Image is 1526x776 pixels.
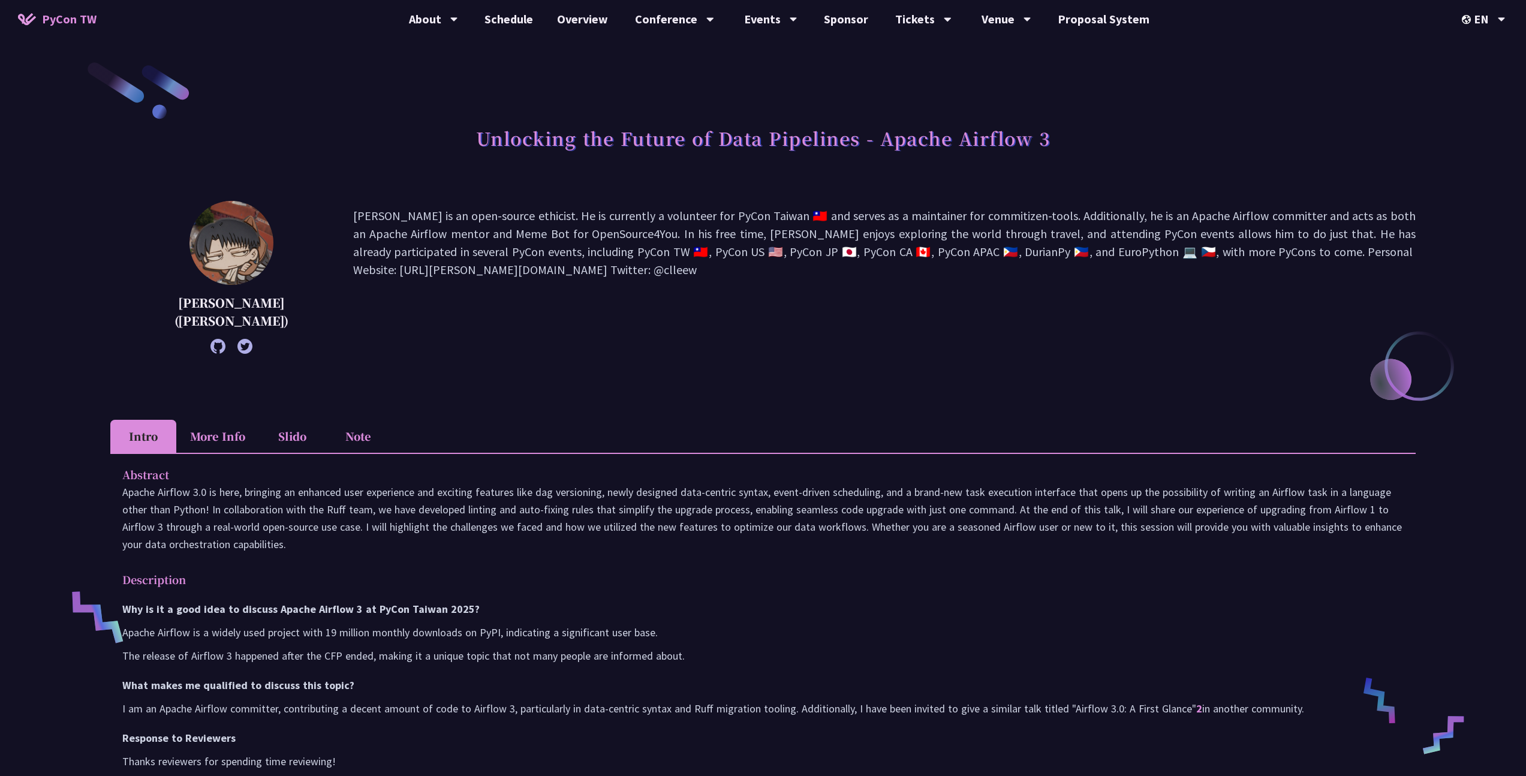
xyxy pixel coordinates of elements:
[176,420,259,453] li: More Info
[259,420,325,453] li: Slido
[476,120,1051,156] h1: Unlocking the Future of Data Pipelines - Apache Airflow 3
[1462,15,1474,24] img: Locale Icon
[122,647,1404,664] p: The release of Airflow 3 happened after the CFP ended, making it a unique topic that not many peo...
[353,207,1416,348] p: [PERSON_NAME] is an open-source ethicist. He is currently a volunteer for PyCon Taiwan 🇹🇼 and ser...
[6,4,109,34] a: PyCon TW
[122,729,1404,747] h3: Response to Reviewers
[122,600,1404,618] h3: Why is it a good idea to discuss Apache Airflow 3 at PyCon Taiwan 2025?
[122,624,1404,641] p: Apache Airflow is a widely used project with 19 million monthly downloads on PyPI, indicating a s...
[325,420,391,453] li: Note
[122,571,1380,588] p: Description
[122,676,1404,694] h3: What makes me qualified to discuss this topic?
[18,13,36,25] img: Home icon of PyCon TW 2025
[122,753,1404,770] p: Thanks reviewers for spending time reviewing!
[110,420,176,453] li: Intro
[122,700,1404,717] p: I am an Apache Airflow committer, contributing a decent amount of code to Airflow 3, particularly...
[140,294,323,330] p: [PERSON_NAME] ([PERSON_NAME])
[1196,702,1202,715] a: 2
[189,201,273,285] img: 李唯 (Wei Lee)
[42,10,97,28] span: PyCon TW
[122,483,1404,553] p: Apache Airflow 3.0 is here, bringing an enhanced user experience and exciting features like dag v...
[122,466,1380,483] p: Abstract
